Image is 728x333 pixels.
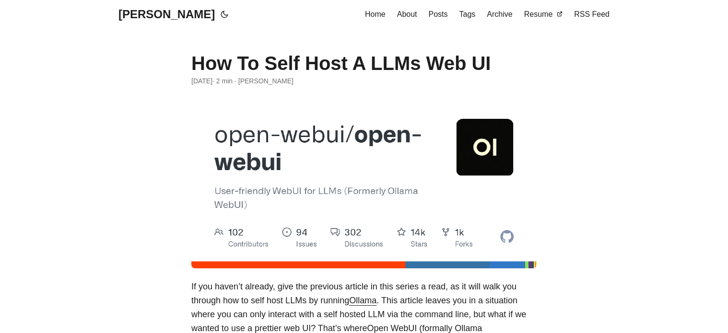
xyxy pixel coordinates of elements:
[429,10,448,18] span: Posts
[397,10,417,18] span: About
[349,296,376,305] a: Ollama
[191,52,537,75] h1: How To Self Host A LLMs Web UI
[487,10,512,18] span: Archive
[191,76,212,86] span: 2024-04-18 05:34:44 -0400 -0400
[365,10,386,18] span: Home
[191,76,537,86] div: · 2 min · [PERSON_NAME]
[524,10,553,18] span: Resume
[574,10,610,18] span: RSS Feed
[459,10,476,18] span: Tags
